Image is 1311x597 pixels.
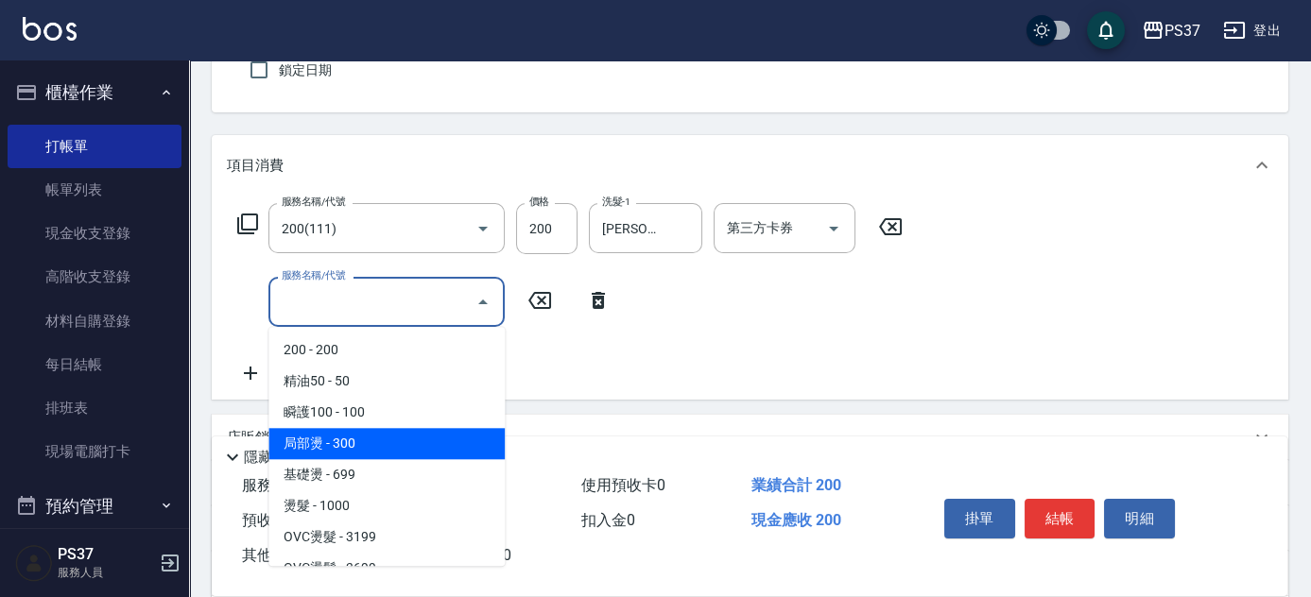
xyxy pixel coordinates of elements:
span: OVC燙髮 - 3199 [268,521,505,553]
label: 洗髮-1 [602,195,630,209]
p: 隱藏業績明細 [244,448,329,468]
button: 結帳 [1025,499,1095,538]
p: 店販銷售 [227,428,284,448]
div: PS37 [1164,19,1200,43]
button: Open [819,213,849,244]
img: Logo [23,17,77,41]
a: 打帳單 [8,125,181,168]
a: 高階收支登錄 [8,255,181,298]
button: save [1087,11,1125,49]
h5: PS37 [58,545,154,564]
span: 扣入金 0 [581,511,635,529]
span: 服務消費 200 [242,476,328,494]
span: OVC燙髮 - 3699 [268,553,505,584]
button: Open [468,213,498,244]
span: 基礎燙 - 699 [268,459,505,490]
span: 200 - 200 [268,334,505,366]
button: 掛單 [944,499,1015,538]
label: 服務名稱/代號 [282,195,345,209]
div: 項目消費 [212,135,1288,196]
a: 材料自購登錄 [8,299,181,343]
button: 櫃檯作業 [8,68,181,117]
p: 項目消費 [227,156,284,176]
button: 明細 [1104,499,1175,538]
span: 精油50 - 50 [268,366,505,397]
span: 其他付款方式 0 [242,546,341,564]
a: 帳單列表 [8,168,181,212]
label: 服務名稱/代號 [282,268,345,282]
a: 現金收支登錄 [8,212,181,255]
p: 服務人員 [58,564,154,581]
button: 登出 [1216,13,1288,48]
span: 預收卡販賣 0 [242,511,326,529]
a: 現場電腦打卡 [8,430,181,473]
span: 燙髮 - 1000 [268,490,505,521]
div: 店販銷售 [212,415,1288,460]
span: 瞬護100 - 100 [268,397,505,428]
button: 預約管理 [8,482,181,531]
button: PS37 [1134,11,1208,50]
button: Close [468,287,498,317]
span: 現金應收 200 [751,511,841,529]
span: 局部燙 - 300 [268,428,505,459]
span: 鎖定日期 [279,60,332,80]
span: 業績合計 200 [751,476,841,494]
a: 每日結帳 [8,343,181,386]
img: Person [15,544,53,582]
a: 排班表 [8,386,181,430]
label: 價格 [529,195,549,209]
span: 使用預收卡 0 [581,476,665,494]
